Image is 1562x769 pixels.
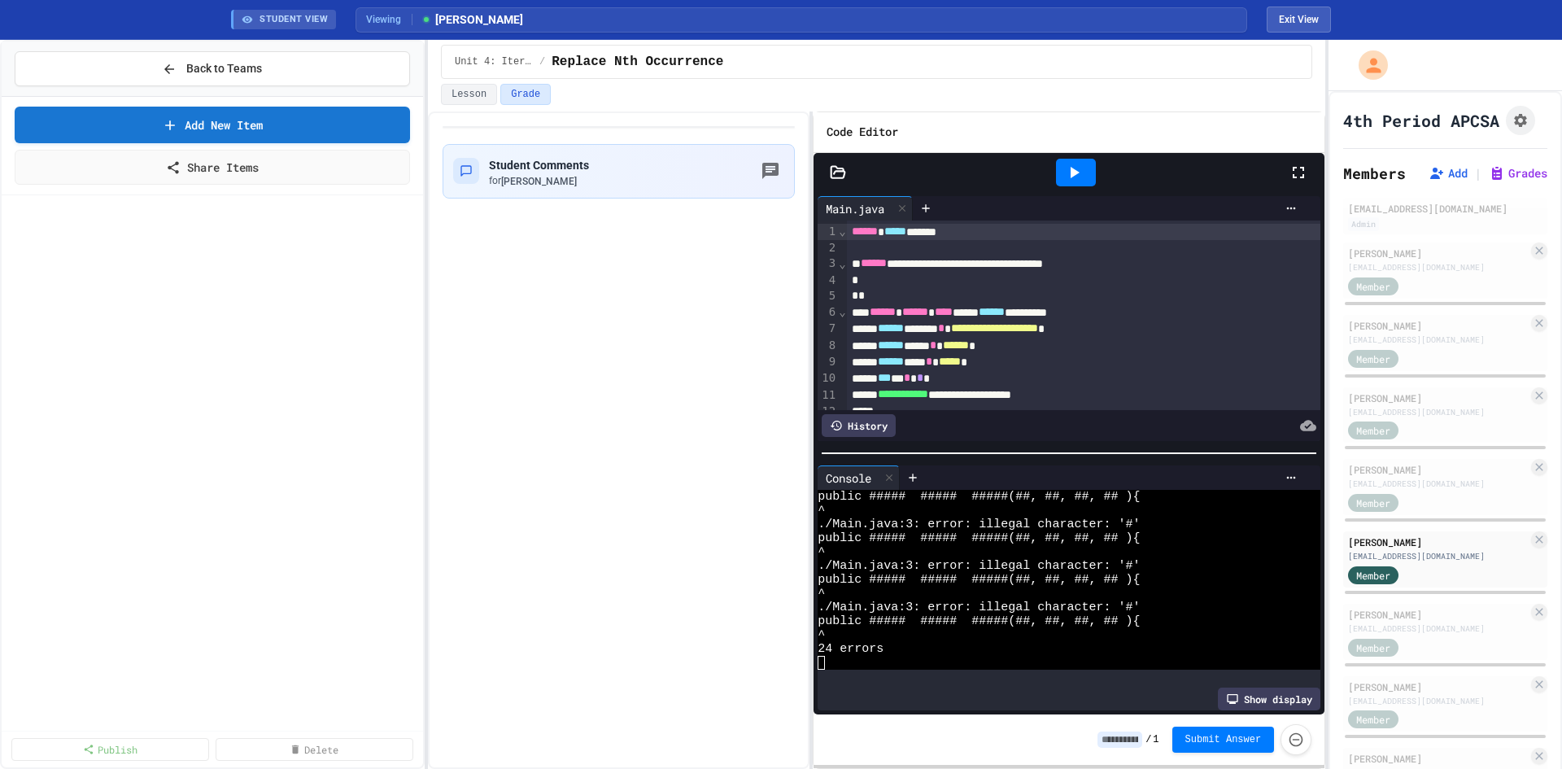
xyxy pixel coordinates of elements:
span: Replace Nth Occurrence [552,52,723,72]
span: ^ [818,504,825,518]
div: [EMAIL_ADDRESS][DOMAIN_NAME] [1348,334,1528,346]
div: [PERSON_NAME] [1348,318,1528,333]
span: public ##### ##### #####(##, ##, ##, ## ){ [818,573,1140,587]
h1: 4th Period APCSA [1343,109,1499,132]
button: Add [1429,165,1468,181]
span: [PERSON_NAME] [501,176,577,187]
div: [EMAIL_ADDRESS][DOMAIN_NAME] [1348,406,1528,418]
button: Assignment Settings [1506,106,1535,135]
span: / [539,55,545,68]
span: STUDENT VIEW [260,13,328,27]
div: Console [818,465,900,490]
span: Member [1356,640,1390,655]
span: Submit Answer [1185,733,1262,746]
div: History [822,414,896,437]
div: 8 [818,338,838,354]
div: [PERSON_NAME] [1348,751,1528,766]
div: 12 [818,404,838,420]
span: [PERSON_NAME] [421,11,523,28]
div: 4 [818,273,838,289]
iframe: chat widget [1494,704,1546,753]
span: ./Main.java:3: error: illegal character: '#' [818,559,1140,573]
span: public ##### ##### #####(##, ##, ##, ## ){ [818,614,1140,628]
div: Show display [1218,688,1320,710]
span: | [1474,164,1482,183]
div: 5 [818,288,838,304]
div: Main.java [818,200,892,217]
div: 7 [818,321,838,337]
a: Add New Item [15,107,410,143]
h6: Code Editor [827,122,898,142]
div: [PERSON_NAME] [1348,679,1528,694]
span: ./Main.java:3: error: illegal character: '#' [818,518,1140,531]
span: public ##### ##### #####(##, ##, ##, ## ){ [818,531,1140,545]
div: 3 [818,256,838,272]
span: Viewing [366,12,412,27]
div: [PERSON_NAME] [1348,607,1528,622]
a: Delete [216,738,413,761]
div: [PERSON_NAME] [1348,535,1528,549]
div: [EMAIL_ADDRESS][DOMAIN_NAME] [1348,478,1528,490]
div: My Account [1342,46,1392,84]
span: ./Main.java:3: error: illegal character: '#' [818,601,1140,614]
button: Exit student view [1267,7,1331,33]
div: [PERSON_NAME] [1348,391,1528,405]
div: [EMAIL_ADDRESS][DOMAIN_NAME] [1348,261,1528,273]
span: public ##### ##### #####(##, ##, ##, ## ){ [818,490,1140,504]
a: Publish [11,738,209,761]
div: 2 [818,240,838,256]
div: [EMAIL_ADDRESS][DOMAIN_NAME] [1348,695,1528,707]
span: Member [1356,279,1390,294]
button: Submit Answer [1172,727,1275,753]
span: 24 errors [818,642,884,656]
div: [PERSON_NAME] [1348,462,1528,477]
div: 6 [818,304,838,321]
h2: Members [1343,162,1406,185]
span: 1 [1153,733,1158,746]
span: Member [1356,423,1390,438]
button: Force resubmission of student's answer (Admin only) [1281,724,1311,755]
div: 11 [818,387,838,404]
span: ^ [818,628,825,642]
div: [EMAIL_ADDRESS][DOMAIN_NAME] [1348,623,1528,635]
div: Console [818,470,879,487]
span: Back to Teams [186,60,262,77]
span: ^ [818,587,825,601]
span: Fold line [838,305,846,318]
span: Fold line [838,225,846,238]
span: / [1145,733,1151,746]
div: [PERSON_NAME] [1348,246,1528,260]
span: Student Comments [489,159,589,172]
div: 10 [818,370,838,387]
button: Grade [500,84,551,105]
span: Fold line [838,257,846,270]
span: Member [1356,568,1390,583]
button: Lesson [441,84,497,105]
iframe: chat widget [1427,633,1546,702]
div: Main.java [818,196,913,221]
span: Member [1356,352,1390,366]
a: Share Items [15,150,410,185]
div: [EMAIL_ADDRESS][DOMAIN_NAME] [1348,550,1528,562]
span: ^ [818,545,825,559]
div: for [489,174,589,188]
button: Grades [1489,165,1547,181]
div: Admin [1348,217,1379,231]
div: [EMAIL_ADDRESS][DOMAIN_NAME] [1348,201,1542,216]
span: Unit 4: Iteration [455,55,533,68]
div: 1 [818,224,838,240]
span: Member [1356,712,1390,727]
span: Member [1356,496,1390,510]
button: Back to Teams [15,51,410,86]
div: 9 [818,354,838,370]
